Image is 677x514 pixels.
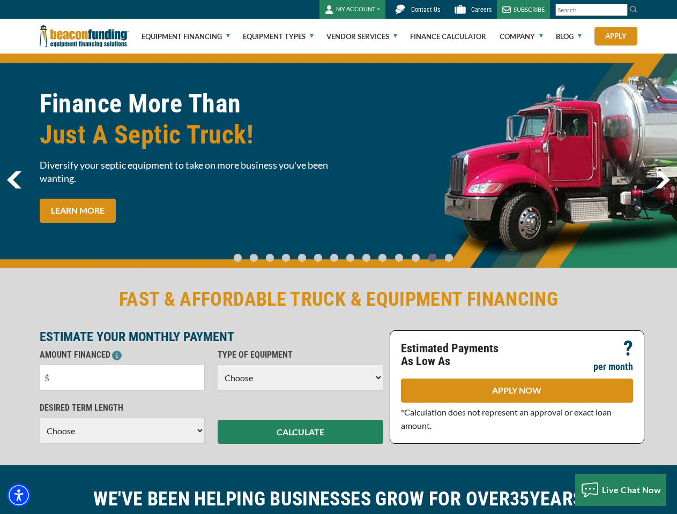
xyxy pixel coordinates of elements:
a: Company [500,19,543,54]
p: DESIRED TERM LENGTH [40,402,205,414]
a: Go To Slide 3 [280,253,293,262]
h2: FAST & AFFORDABLE TRUCK & EQUIPMENT FINANCING [40,287,638,312]
h1: Finance More Than [40,88,332,150]
p: ESTIMATE YOUR MONTHLY PAYMENT [40,330,383,343]
a: Go To Slide 4 [296,253,309,262]
h2: WE'VE BEEN HELPING BUSINESSES GROW FOR OVER YEARS [40,487,638,511]
img: Beacon Funding Corporation logo [40,19,129,54]
span: 35 [510,488,530,510]
a: next [655,171,670,188]
span: Just A Septic Truck! [40,119,332,150]
span: Contact Us [411,6,440,13]
a: Clear search text [616,6,625,14]
button: Live Chat Now [575,474,667,506]
img: Search [629,5,638,13]
a: Go To Slide 2 [264,253,277,262]
img: Right Navigator [655,171,670,188]
a: Equipment Financing [142,19,230,54]
a: Blog [556,19,582,54]
a: Go To Slide 5 [312,253,325,262]
a: Equipment Types [243,19,314,54]
div: Accessibility Menu [7,483,31,507]
a: Finance Calculator [410,19,486,54]
a: Apply [594,27,637,46]
input: $ [40,364,205,391]
a: Go To Slide 6 [328,253,341,262]
a: Go To Slide 13 [442,253,456,262]
button: CALCULATE [218,420,383,444]
span: *Calculation does not represent an approval or exact loan amount. [401,407,612,430]
a: LEARN MORE Finance More Than Just A Septic Truck! [40,199,116,223]
a: Go To Slide 11 [409,253,422,262]
input: Search [555,4,628,16]
a: Go To Slide 10 [392,253,406,262]
a: Vendor Services [326,19,397,54]
p: ? [623,342,633,355]
p: AMOUNT FINANCED [40,349,205,361]
a: APPLY NOW [401,379,633,403]
img: Left Navigator [7,171,21,188]
span: Careers [471,6,492,13]
span: Diversify your septic equipment to take on more business you've been wanting. [40,158,332,185]
p: TYPE OF EQUIPMENT [218,349,383,361]
a: previous [7,171,21,188]
span: Live Chat Now [602,485,661,495]
a: Go To Slide 8 [360,253,373,262]
a: Go To Slide 12 [426,253,439,262]
a: Go To Slide 7 [344,253,357,262]
a: Go To Slide 1 [248,253,261,262]
a: Go To Slide 0 [232,253,244,262]
p: per month [593,360,633,373]
a: Go To Slide 9 [376,253,389,262]
p: Estimated Payments As Low As [401,342,511,368]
